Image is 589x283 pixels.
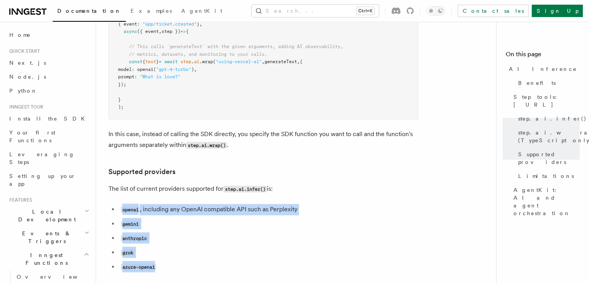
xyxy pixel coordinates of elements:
[510,183,580,220] a: AgentKit: AI and agent orchestration
[159,29,161,34] span: ,
[177,2,227,21] a: AgentKit
[6,104,43,110] span: Inngest tour
[186,142,227,148] code: step.ai.wrap()
[6,205,91,226] button: Local Development
[6,56,91,70] a: Next.js
[510,90,580,112] a: Step tools: [URL]
[9,74,46,80] span: Node.js
[513,93,580,109] span: Step tools: [URL]
[129,52,267,57] span: // metrics, datasets, and monitoring to your calls.
[118,97,121,102] span: }
[143,21,197,27] span: "app/ticket.created"
[6,208,84,223] span: Local Development
[121,206,140,213] code: openai
[121,264,156,270] code: azure-openai
[515,169,580,183] a: Limitations
[6,70,91,84] a: Node.js
[126,2,177,21] a: Examples
[194,59,199,64] span: ai
[118,204,418,215] li: , including any OpenAI compatible API such as Perplexity
[6,126,91,147] a: Your first Functions
[6,226,91,248] button: Events & Triggers
[180,29,186,34] span: =>
[506,62,580,76] a: AI Inference
[515,76,580,90] a: Benefits
[6,28,91,42] a: Home
[223,186,267,192] code: step.ai.infer()
[6,197,32,203] span: Features
[9,151,75,165] span: Leveraging Steps
[506,50,580,62] h4: On this page
[9,31,31,39] span: Home
[518,172,574,180] span: Limitations
[17,274,96,280] span: Overview
[186,29,189,34] span: {
[118,82,126,87] span: });
[513,186,580,217] span: AgentKit: AI and agent orchestration
[515,112,580,126] a: step.ai.infer()
[9,88,38,94] span: Python
[509,65,577,73] span: AI Inference
[180,59,191,64] span: step
[118,67,132,72] span: model
[124,29,137,34] span: async
[458,5,529,17] a: Contact sales
[118,104,124,110] span: );
[199,59,213,64] span: .wrap
[118,21,137,27] span: { event
[532,5,583,17] a: Sign Up
[518,150,580,166] span: Supported providers
[518,79,556,87] span: Benefits
[515,147,580,169] a: Supported providers
[140,74,180,79] span: "What is love?"
[129,59,143,64] span: const
[156,59,159,64] span: }
[6,248,91,270] button: Inngest Functions
[6,147,91,169] a: Leveraging Steps
[262,59,264,64] span: ,
[159,59,161,64] span: =
[121,235,148,242] code: anthropic
[9,129,55,143] span: Your first Functions
[300,59,302,64] span: {
[6,169,91,191] a: Setting up your app
[191,59,194,64] span: .
[121,221,140,227] code: gemini
[191,67,194,72] span: )
[161,29,180,34] span: step })
[132,67,134,72] span: :
[134,74,137,79] span: :
[515,126,580,147] a: step.ai.wrap() (TypeScript only)
[181,8,222,14] span: AgentKit
[129,44,343,49] span: // This calls `generateText` with the given arguments, adding AI observability,
[164,59,178,64] span: await
[57,8,121,14] span: Documentation
[518,115,587,123] span: step.ai.infer()
[252,5,379,17] button: Search...Ctrl+K
[216,59,262,64] span: "using-vercel-ai"
[121,249,134,256] code: grok
[264,59,297,64] span: generateText
[6,48,40,54] span: Quick start
[199,21,202,27] span: ,
[108,129,418,151] p: In this case, instead of calling the SDK directly, you specify the SDK function you want to call ...
[9,116,89,122] span: Install the SDK
[153,67,156,72] span: (
[137,21,140,27] span: :
[53,2,126,22] a: Documentation
[6,230,84,245] span: Events & Triggers
[131,8,172,14] span: Examples
[137,67,153,72] span: openai
[137,29,159,34] span: ({ event
[426,6,445,16] button: Toggle dark mode
[357,7,374,15] kbd: Ctrl+K
[156,67,191,72] span: "gpt-4-turbo"
[145,59,156,64] span: text
[108,166,175,177] a: Supported providers
[197,21,199,27] span: }
[297,59,300,64] span: ,
[9,173,76,187] span: Setting up your app
[194,67,197,72] span: ,
[118,74,134,79] span: prompt
[143,59,145,64] span: {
